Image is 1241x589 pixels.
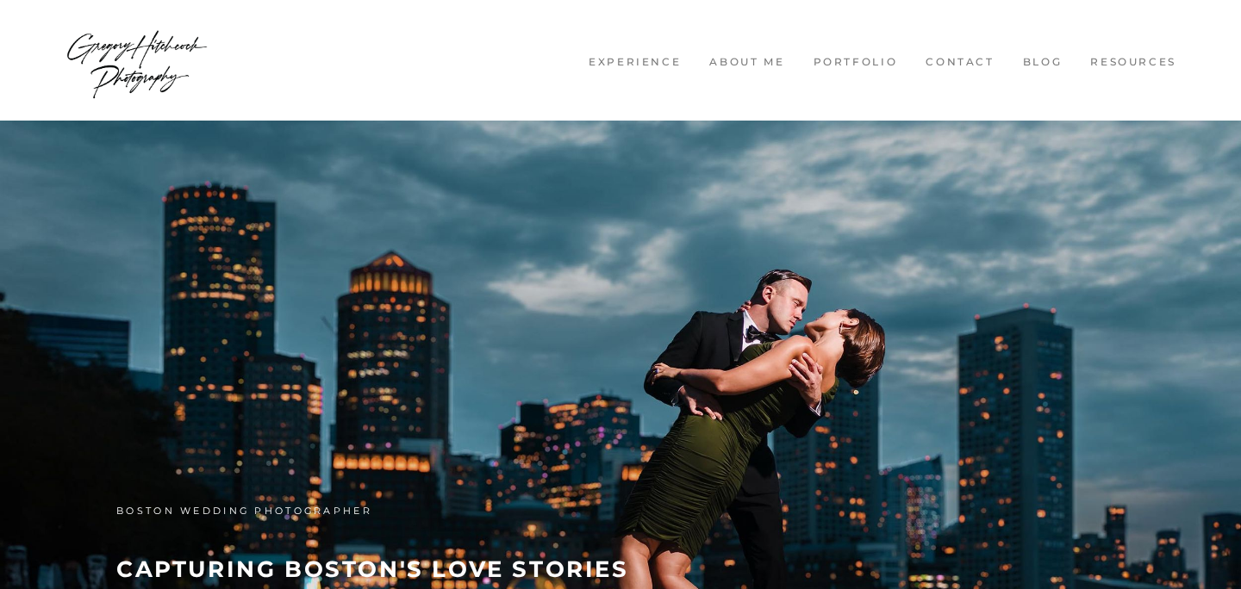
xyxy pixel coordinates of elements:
a: Contact [916,55,1004,70]
a: Blog [1013,55,1072,70]
img: Wedding Photographer Boston - Gregory Hitchcock Photography [65,9,209,112]
a: Resources [1081,55,1187,70]
span: boston wedding photographer [116,505,372,517]
strong: capturing boston's love stories [116,555,628,583]
a: Experience [579,55,691,70]
a: Portfolio [803,55,907,70]
a: About me [700,55,795,70]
